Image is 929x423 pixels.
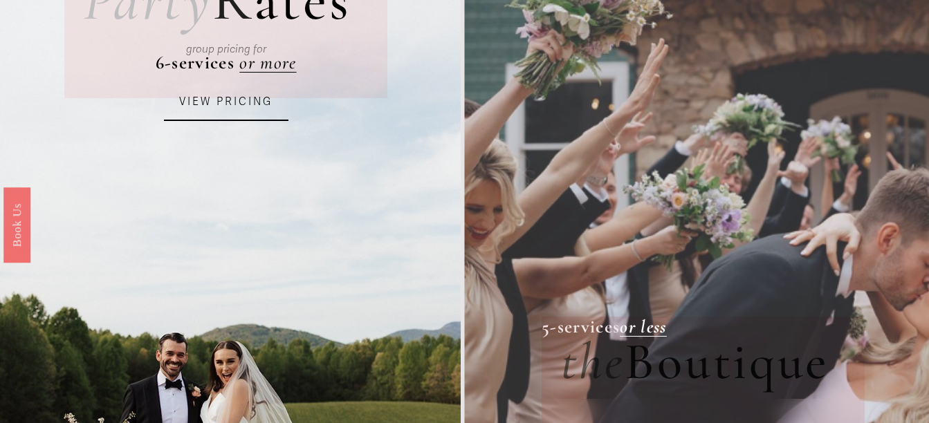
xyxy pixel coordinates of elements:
[561,330,625,393] em: the
[164,84,288,121] a: VIEW PRICING
[3,187,30,263] a: Book Us
[620,316,666,338] a: or less
[542,316,620,338] strong: 5-services
[625,330,829,393] span: Boutique
[186,43,266,55] em: group pricing for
